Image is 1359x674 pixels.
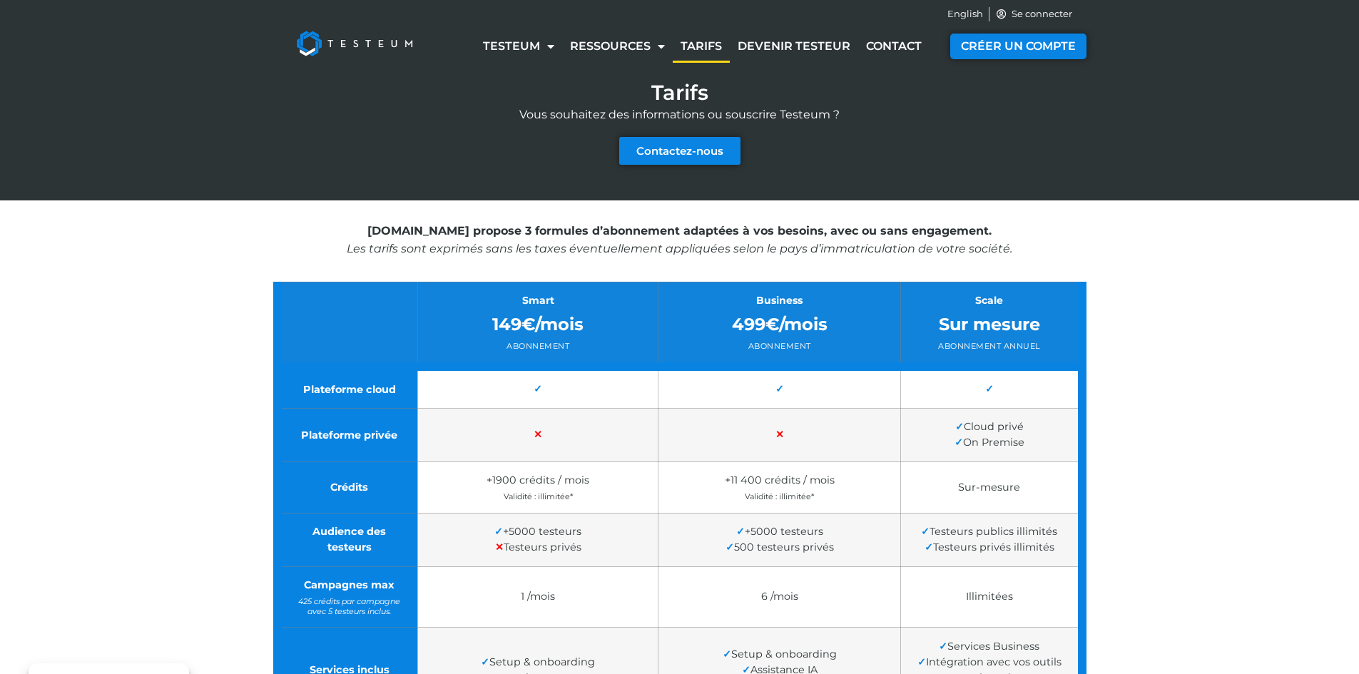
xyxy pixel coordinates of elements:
[429,340,648,352] div: Abonnement
[534,383,542,396] span: ✓
[912,293,1067,308] div: Scale
[775,383,784,396] span: ✓
[278,409,418,462] td: Plateforme privée
[947,7,983,21] a: English
[912,340,1067,352] div: Abonnement annuel
[858,30,930,63] a: Contact
[619,137,740,165] a: Contactez-nous
[429,312,648,337] div: 149€/mois
[900,567,1081,628] td: Illimitées
[950,34,1086,59] a: CRÉER UN COMPTE
[278,462,418,513] td: Crédits
[347,241,1012,255] em: Les tarifs sont exprimés sans les taxes éventuellement appliquées selon le pays d’immatriculation...
[280,15,429,72] img: Testeum Logo - Application crowdtesting platform
[292,596,407,617] span: 425 crédits par campagne avec 5 testeurs inclus.
[562,30,673,63] a: Ressources
[939,640,1039,653] span: Services Business
[669,491,889,501] span: Validité : illimitée*
[494,525,503,538] span: ✓
[417,567,658,628] td: 1 /mois
[730,30,858,63] a: Devenir testeur
[985,383,994,396] span: ✓
[726,541,734,554] span: ✓
[917,655,1062,668] span: Intégration avec vos outils
[958,481,1020,494] span: Sur-mesure
[1008,7,1072,21] span: Se connecter
[534,429,542,441] span: ✕
[651,82,708,103] h1: Tarifs
[669,312,889,337] div: 499€/mois
[736,525,745,538] span: ✓
[669,340,889,352] div: Abonnement
[921,525,1057,538] span: Testeurs publics illimités
[487,474,589,487] span: +1900 crédits / mois
[955,421,964,434] span: ✓
[925,541,1054,553] span: Testeurs privés illimités
[278,513,418,566] td: Audience des testeurs
[495,541,504,554] span: ✕
[673,30,730,63] a: Tarifs
[636,145,723,156] span: Contactez-nous
[925,541,933,554] span: ✓
[464,30,940,63] nav: Menu
[475,30,562,63] a: Testeum
[481,655,489,668] span: ✓
[917,655,926,668] span: ✓
[726,541,834,553] span: 500 testeurs privés
[494,525,581,538] span: +5000 testeurs
[429,293,648,308] div: Smart
[775,429,784,441] span: ✕
[273,106,1086,123] p: Vous souhaitez des informations ou souscrire Testeum ?
[961,41,1076,52] span: CRÉER UN COMPTE
[995,7,1072,21] a: Se connecter
[723,648,837,660] span: Setup & onboarding
[900,409,1081,462] td: Cloud privé On Premise
[725,474,835,487] span: +11 400 crédits / mois
[912,312,1067,337] div: Sur mesure
[658,567,900,628] td: 6 /mois
[921,525,930,538] span: ✓
[278,567,418,628] td: Campagnes max
[367,224,992,238] strong: [DOMAIN_NAME] propose 3 formules d’abonnement adaptées à vos besoins, avec ou sans engagement.
[669,293,889,308] div: Business
[939,640,947,653] span: ✓
[429,491,648,501] span: Validité : illimitée*
[736,525,823,538] span: +5000 testeurs
[723,648,731,660] span: ✓
[955,436,963,449] span: ✓
[481,655,595,668] span: Setup & onboarding
[278,367,418,409] td: Plateforme cloud
[495,541,581,553] span: Testeurs privés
